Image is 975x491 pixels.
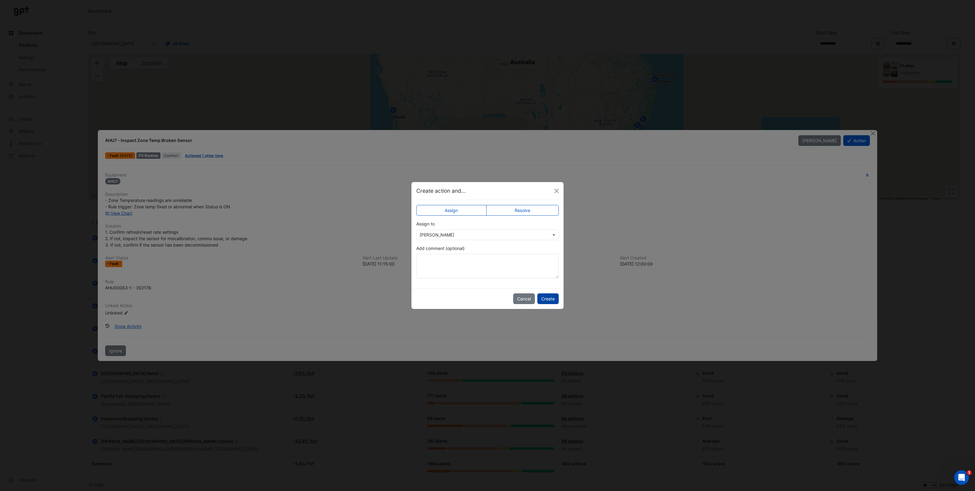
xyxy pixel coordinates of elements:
[552,186,561,195] button: Close
[416,205,487,216] label: Assign
[537,293,559,304] button: Create
[486,205,559,216] label: Resolve
[416,187,466,195] h5: Create action and...
[416,221,435,227] label: Assign to
[954,470,969,485] iframe: Intercom live chat
[416,245,465,251] label: Add comment (optional)
[513,293,535,304] button: Cancel
[967,470,972,475] span: 1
